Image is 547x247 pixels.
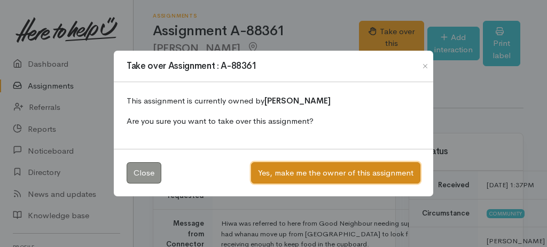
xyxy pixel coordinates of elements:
b: [PERSON_NAME] [264,95,331,106]
button: Yes, make me the owner of this assignment [251,162,420,184]
p: Are you sure you want to take over this assignment? [127,115,420,128]
button: Close [127,162,161,184]
button: Close [417,60,434,73]
p: This assignment is currently owned by [127,95,420,107]
h1: Take over Assignment : A-88361 [127,59,257,73]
